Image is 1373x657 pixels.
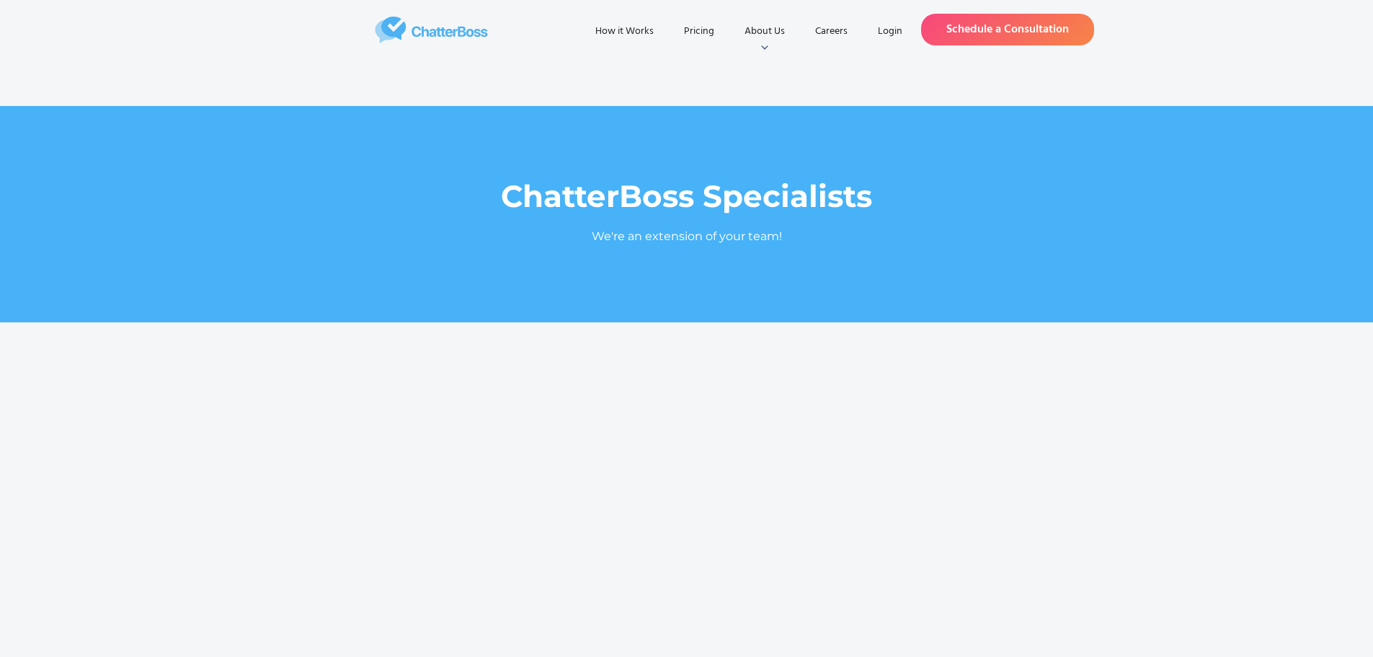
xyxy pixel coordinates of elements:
a: Login [866,19,914,45]
a: Schedule a Consultation [921,14,1094,45]
div: About Us [733,19,796,45]
a: Pricing [672,19,726,45]
div: About Us [745,25,785,39]
div: We're an extension of your team! [486,229,887,244]
a: Careers [804,19,859,45]
a: home [279,17,584,43]
h1: ChatterBoss Specialists [486,177,887,215]
a: How it Works [584,19,665,45]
